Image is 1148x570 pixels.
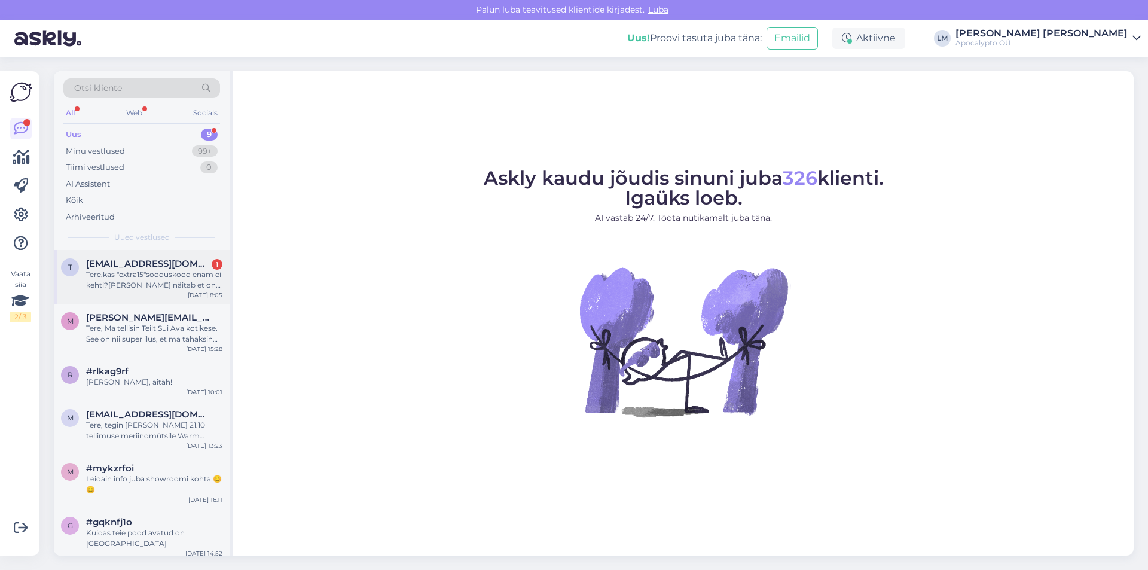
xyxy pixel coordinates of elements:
div: Apocalypto OÜ [955,38,1128,48]
div: [DATE] 8:05 [188,291,222,300]
span: marikatapasia@gmail.com [86,409,210,420]
div: Tiimi vestlused [66,161,124,173]
div: 0 [200,161,218,173]
p: AI vastab 24/7. Tööta nutikamalt juba täna. [484,212,884,224]
span: r [68,370,73,379]
div: All [63,105,77,121]
span: Otsi kliente [74,82,122,95]
div: Kuidas teie pood avatud on [GEOGRAPHIC_DATA] [86,528,222,549]
span: m [67,467,74,476]
span: Uued vestlused [114,232,170,243]
div: Kõik [66,194,83,206]
div: Vaata siia [10,269,31,322]
span: m [67,316,74,325]
b: Uus! [627,32,650,44]
button: Emailid [767,27,818,50]
div: Tere, tegin [PERSON_NAME] 21.10 tellimuse meriinomütsile Warm Taupe, kas saaksin selle ümber vahe... [86,420,222,441]
div: 9 [201,129,218,141]
div: [DATE] 13:23 [186,441,222,450]
div: Tere,kas "extra15"sooduskood enam ei kehti?[PERSON_NAME] näitab et on expired 🙄 [86,269,222,291]
div: Socials [191,105,220,121]
div: 1 [212,259,222,270]
div: LM [934,30,951,47]
span: g [68,521,73,530]
div: Minu vestlused [66,145,125,157]
div: Aktiivne [832,28,905,49]
img: Askly Logo [10,81,32,103]
div: Arhiveeritud [66,211,115,223]
span: m [67,413,74,422]
span: #mykzrfoi [86,463,134,474]
div: [PERSON_NAME], aitäh! [86,377,222,388]
div: AI Assistent [66,178,110,190]
span: Luba [645,4,672,15]
div: [DATE] 16:11 [188,495,222,504]
div: Leidain info juba showroomi kohta 😊😊 [86,474,222,495]
div: Uus [66,129,81,141]
span: #rlkag9rf [86,366,129,377]
img: No Chat active [576,234,791,449]
div: [PERSON_NAME] [PERSON_NAME] [955,29,1128,38]
div: Tere, Ma tellisin Teilt Sui Ava kotikese. See on nii super ilus, et ma tahaksin tellida ühe veel,... [86,323,222,345]
span: Askly kaudu jõudis sinuni juba klienti. Igaüks loeb. [484,166,884,209]
div: Web [124,105,145,121]
div: Proovi tasuta juba täna: [627,31,762,45]
span: 326 [783,166,817,190]
div: [DATE] 15:28 [186,345,222,353]
span: #gqknfj1o [86,517,132,528]
span: margit.valdmann@gmail.com [86,312,210,323]
a: [PERSON_NAME] [PERSON_NAME]Apocalypto OÜ [955,29,1141,48]
div: 99+ [192,145,218,157]
span: triinutilk@gmail.com [86,258,210,269]
div: [DATE] 10:01 [186,388,222,397]
div: 2 / 3 [10,312,31,322]
div: [DATE] 14:52 [185,549,222,558]
span: t [68,263,72,272]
